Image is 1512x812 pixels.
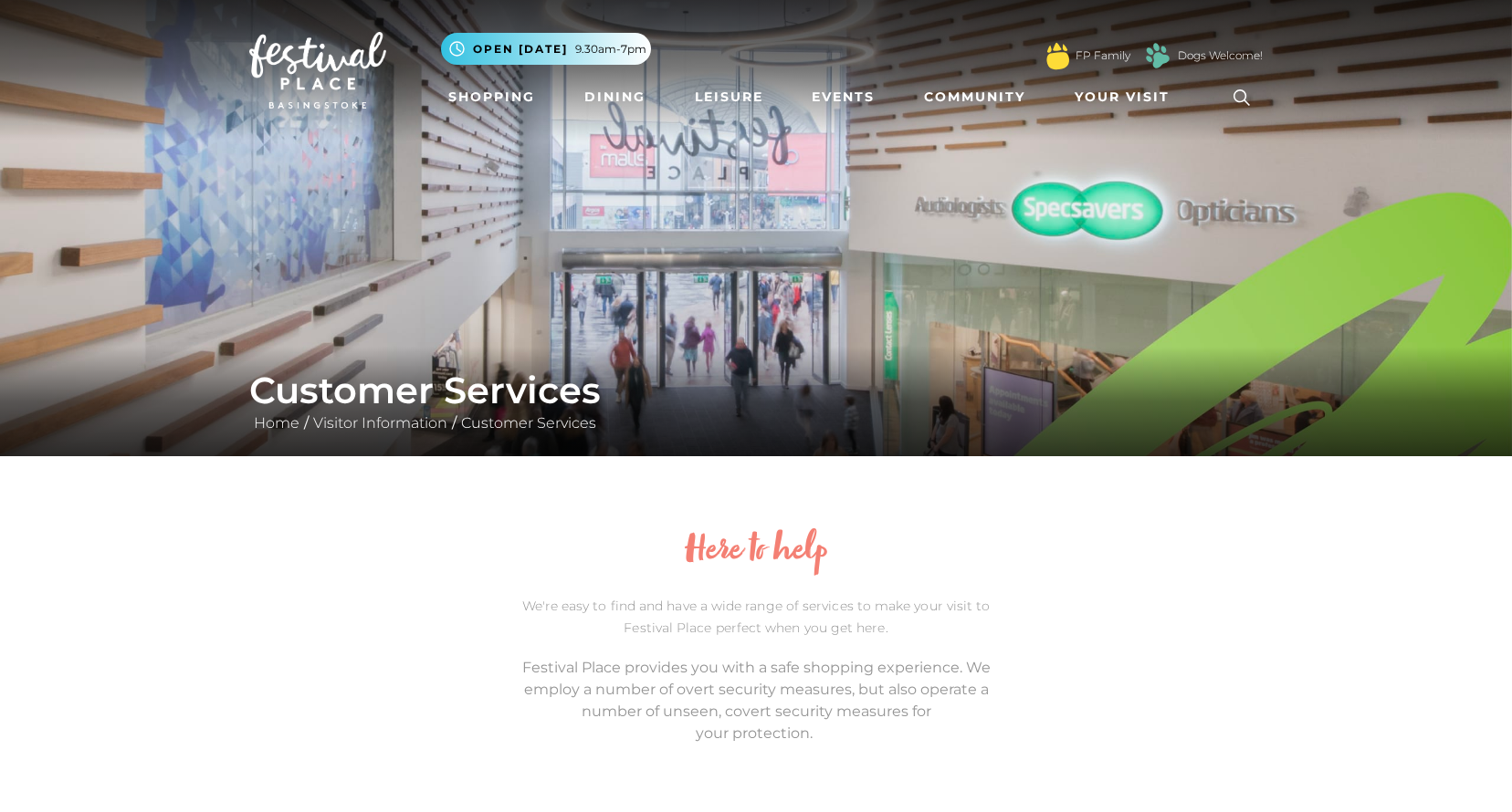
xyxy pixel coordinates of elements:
[457,414,601,432] a: Customer Services
[1067,80,1186,114] a: Your Visit
[1178,47,1263,64] a: Dogs Welcome!
[522,598,991,636] span: We're easy to find and have a wide range of services to make your visit to Festival Place perfect...
[696,724,813,742] span: your protection.
[804,80,882,114] a: Events
[249,369,1263,412] h1: Customer Services
[509,531,1003,572] h2: Here to help
[688,80,771,114] a: Leisure
[473,41,568,57] span: Open [DATE]
[441,33,651,65] button: Open [DATE] 9.30am-7pm
[249,32,386,109] img: Festival Place Logo
[577,80,653,114] a: Dining
[917,80,1033,114] a: Community
[236,369,1276,434] div: / /
[575,41,646,57] span: 9.30am-7pm
[309,414,452,432] a: Visitor Information
[249,414,304,432] a: Home
[1075,88,1170,107] span: Your Visit
[522,659,991,720] span: Festival Place provides you with a safe shopping experience. We employ a number of overt security...
[1076,47,1130,64] a: FP Family
[441,80,542,114] a: Shopping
